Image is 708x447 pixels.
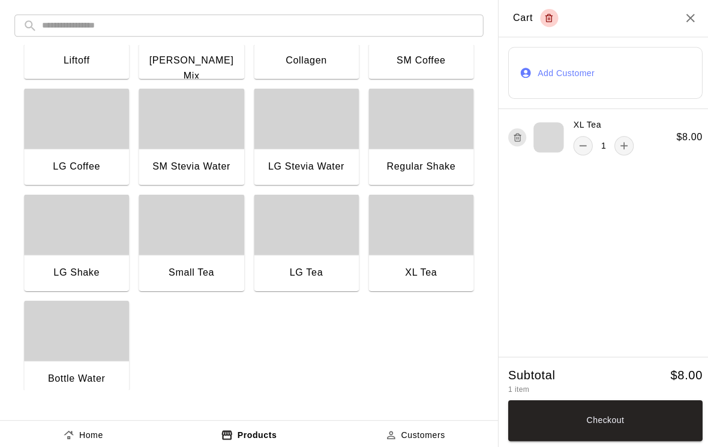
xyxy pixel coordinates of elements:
button: LG Shake [24,194,128,292]
button: Small Tea [138,194,242,292]
button: Close [679,11,694,25]
p: 1 [598,139,602,152]
h5: $ 8.00 [667,365,698,381]
p: Home [79,427,103,439]
h5: Subtotal [505,365,552,381]
p: Products [236,427,275,439]
h6: $ 8.00 [673,129,698,144]
button: Empty cart [537,9,555,27]
button: remove [570,135,589,155]
div: Cart [510,9,555,27]
div: Collagen [262,53,347,68]
button: Bottle Water [24,299,128,397]
button: Checkout [505,398,698,439]
button: Regular Shake [367,88,471,186]
div: Liftoff [34,53,119,68]
div: Regular Shake [376,158,461,174]
button: LG Coffee [24,88,128,186]
div: Bottle Water [34,369,119,385]
div: [PERSON_NAME] Mix [148,53,233,83]
button: XL Tea [367,194,471,292]
button: Add Customer [505,47,698,99]
div: LG Stevia Water [262,158,347,174]
button: SM Stevia Water [138,88,242,186]
div: XL Tea [376,264,461,279]
p: Customers [399,427,443,439]
button: add [611,135,630,155]
div: Small Tea [148,264,233,279]
div: SM Coffee [376,53,461,68]
button: LG Stevia Water [253,88,357,186]
div: SM Stevia Water [148,158,233,174]
div: LG Shake [34,264,119,279]
div: LG Tea [262,264,347,279]
div: LG Coffee [34,158,119,174]
button: LG Tea [253,194,357,292]
p: XL Tea [570,118,598,131]
span: 1 item [505,383,526,391]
